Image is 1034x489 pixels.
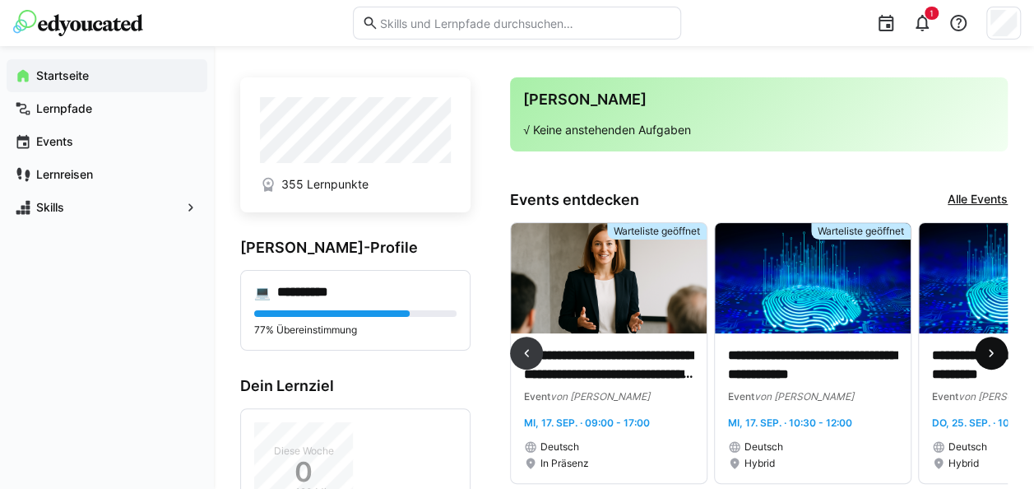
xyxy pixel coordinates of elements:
span: Hybrid [744,457,775,470]
h3: [PERSON_NAME]-Profile [240,239,471,257]
span: Mi, 17. Sep. · 10:30 - 12:00 [728,417,852,429]
span: Warteliste geöffnet [614,225,700,238]
span: Event [728,390,754,403]
input: Skills und Lernpfade durchsuchen… [378,16,672,30]
span: Warteliste geöffnet [818,225,904,238]
span: Deutsch [744,440,783,454]
span: Deutsch [540,440,579,454]
span: Mi, 17. Sep. · 09:00 - 17:00 [524,417,650,429]
img: image [715,223,911,333]
h3: [PERSON_NAME] [523,91,995,109]
span: Hybrid [948,457,979,470]
span: Event [932,390,958,403]
div: 💻️ [254,284,271,300]
span: von [PERSON_NAME] [550,390,650,403]
span: 1 [930,8,934,18]
span: von [PERSON_NAME] [754,390,854,403]
img: image [511,223,707,333]
h3: Dein Lernziel [240,377,471,395]
p: √ Keine anstehenden Aufgaben [523,122,995,138]
span: In Präsenz [540,457,589,470]
h3: Events entdecken [510,191,639,209]
span: Event [524,390,550,403]
span: Deutsch [948,440,987,454]
a: Alle Events [948,191,1008,209]
span: 355 Lernpunkte [281,176,369,193]
p: 77% Übereinstimmung [254,324,457,337]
